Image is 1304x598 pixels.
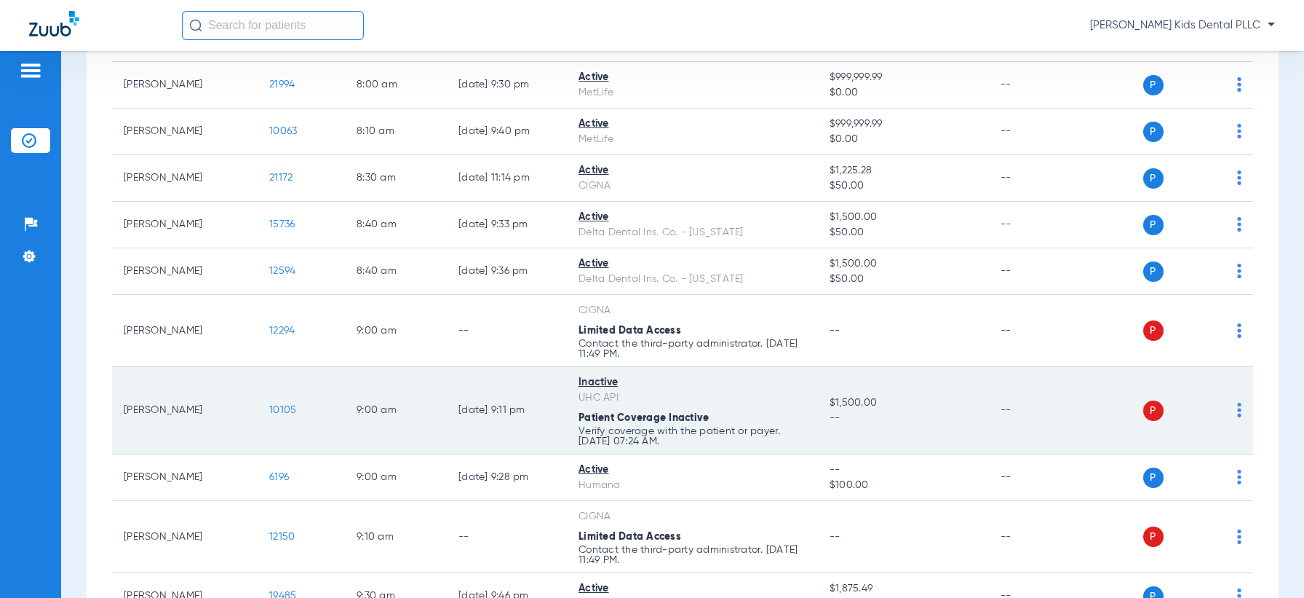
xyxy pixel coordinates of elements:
td: [PERSON_NAME] [112,202,258,248]
span: Limited Data Access [579,326,681,336]
img: group-dot-blue.svg [1237,170,1241,185]
span: P [1143,122,1164,142]
div: Active [579,210,806,225]
span: $1,500.00 [830,396,977,411]
img: hamburger-icon [19,62,42,79]
td: -- [989,62,1087,109]
span: P [1143,468,1164,488]
p: Verify coverage with the patient or payer. [DATE] 07:24 AM. [579,426,806,446]
span: $0.00 [830,132,977,147]
td: 8:30 AM [345,155,447,202]
span: $50.00 [830,272,977,287]
span: $0.00 [830,85,977,101]
span: Patient Coverage Inactive [579,413,709,423]
td: 9:00 AM [345,295,447,367]
td: [DATE] 9:30 PM [447,62,567,109]
div: Chat Widget [1231,528,1304,598]
img: Search Icon [189,19,202,32]
td: -- [989,295,1087,367]
img: group-dot-blue.svg [1237,264,1241,278]
td: [PERSON_NAME] [112,109,258,155]
div: Delta Dental Ins. Co. - [US_STATE] [579,225,806,240]
td: [DATE] 9:11 PM [447,367,567,455]
td: 8:00 AM [345,62,447,109]
span: $50.00 [830,178,977,194]
div: CIGNA [579,303,806,318]
span: $999,999.99 [830,117,977,132]
td: [PERSON_NAME] [112,295,258,367]
span: 6196 [269,472,289,482]
span: P [1143,527,1164,547]
span: P [1143,320,1164,341]
span: 10105 [269,405,296,415]
span: P [1143,75,1164,95]
td: 9:00 AM [345,367,447,455]
img: Zuub Logo [29,11,79,36]
div: CIGNA [579,178,806,194]
div: UHC API [579,390,806,406]
span: -- [830,326,840,336]
span: Limited Data Access [579,532,681,542]
td: [PERSON_NAME] [112,501,258,573]
td: -- [989,202,1087,248]
img: group-dot-blue.svg [1237,403,1241,417]
div: CIGNA [579,509,806,524]
td: -- [989,248,1087,295]
td: -- [989,109,1087,155]
img: group-dot-blue.svg [1237,124,1241,138]
img: group-dot-blue.svg [1237,323,1241,338]
span: 21172 [269,173,293,183]
span: -- [830,463,977,478]
td: [DATE] 9:33 PM [447,202,567,248]
div: Active [579,163,806,178]
td: [DATE] 9:28 PM [447,455,567,501]
div: Active [579,581,806,597]
div: MetLife [579,132,806,147]
td: [PERSON_NAME] [112,248,258,295]
div: Active [579,463,806,478]
td: [DATE] 9:36 PM [447,248,567,295]
td: 9:10 AM [345,501,447,573]
span: 12294 [269,326,295,336]
span: P [1143,261,1164,282]
span: 15736 [269,219,295,229]
td: [PERSON_NAME] [112,455,258,501]
img: group-dot-blue.svg [1237,217,1241,232]
span: $999,999.99 [830,70,977,85]
p: Contact the third-party administrator. [DATE] 11:49 PM. [579,339,806,359]
td: [PERSON_NAME] [112,62,258,109]
div: Delta Dental Ins. Co. - [US_STATE] [579,272,806,287]
td: [PERSON_NAME] [112,367,258,455]
td: -- [447,295,567,367]
img: group-dot-blue.svg [1237,470,1241,484]
span: [PERSON_NAME] Kids Dental PLLC [1090,18,1275,33]
span: 21994 [269,79,295,90]
td: -- [989,367,1087,455]
td: -- [447,501,567,573]
span: 10063 [269,126,297,136]
div: Active [579,256,806,272]
span: 12594 [269,266,295,276]
input: Search for patients [182,11,364,40]
td: 8:40 AM [345,248,447,295]
span: $100.00 [830,478,977,493]
td: -- [989,501,1087,573]
span: $1,225.28 [830,163,977,178]
span: $1,500.00 [830,256,977,272]
img: group-dot-blue.svg [1237,77,1241,92]
div: Active [579,117,806,132]
td: -- [989,155,1087,202]
p: Contact the third-party administrator. [DATE] 11:49 PM. [579,545,806,565]
div: Active [579,70,806,85]
td: [PERSON_NAME] [112,155,258,202]
span: P [1143,168,1164,189]
div: Humana [579,478,806,493]
span: 12150 [269,532,295,542]
td: [DATE] 9:40 PM [447,109,567,155]
span: -- [830,411,977,426]
td: [DATE] 11:14 PM [447,155,567,202]
td: 9:00 AM [345,455,447,501]
span: $50.00 [830,225,977,240]
td: 8:40 AM [345,202,447,248]
span: $1,875.49 [830,581,977,597]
